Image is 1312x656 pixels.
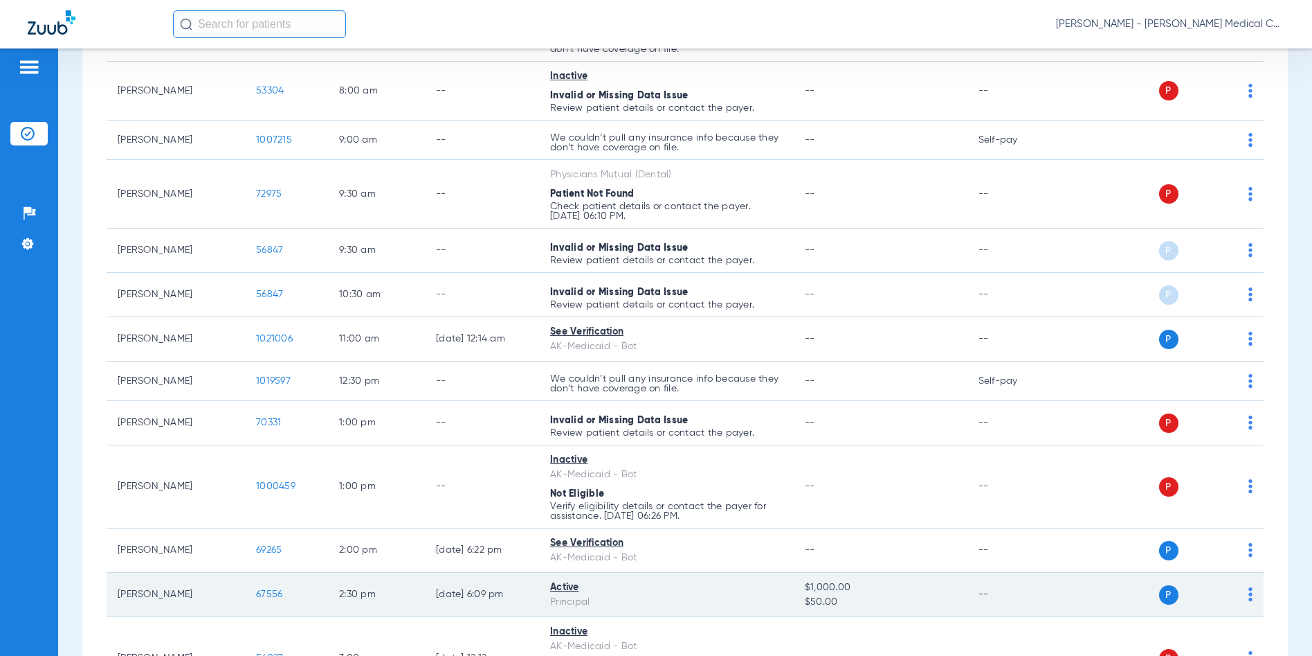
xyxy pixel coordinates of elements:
div: Inactive [550,453,783,468]
p: Check patient details or contact the payer. [DATE] 06:10 PM. [550,202,783,221]
span: Patient Not Found [550,189,634,199]
span: $1,000.00 [805,580,956,595]
span: P [1159,585,1178,605]
span: Invalid or Missing Data Issue [550,287,688,297]
span: 1000459 [256,481,295,491]
td: [PERSON_NAME] [107,229,245,273]
span: P [1159,414,1178,433]
span: Invalid or Missing Data Issue [550,243,688,253]
span: -- [805,334,815,344]
span: Not Eligible [550,489,604,499]
img: group-dot-blue.svg [1248,416,1252,429]
td: -- [425,445,539,529]
p: Review patient details or contact the payer. [550,428,783,438]
img: group-dot-blue.svg [1248,374,1252,388]
span: P [1159,477,1178,497]
td: 9:00 AM [328,121,425,160]
span: P [1159,241,1178,260]
td: -- [425,62,539,121]
span: 70331 [256,418,281,427]
input: Search for patients [173,10,346,38]
p: Review patient details or contact the payer. [550,256,783,265]
span: [PERSON_NAME] - [PERSON_NAME] Medical Center – Dental Clinic | SEARHC [1056,17,1284,31]
span: 56847 [256,245,283,255]
span: -- [805,86,815,96]
div: See Verification [550,536,783,551]
span: P [1159,330,1178,349]
td: [DATE] 6:22 PM [425,529,539,573]
td: [PERSON_NAME] [107,401,245,445]
td: -- [425,401,539,445]
td: 12:30 PM [328,362,425,401]
td: 11:00 AM [328,317,425,362]
span: 67556 [256,589,282,599]
span: -- [805,189,815,199]
div: Inactive [550,625,783,639]
td: [PERSON_NAME] [107,62,245,121]
img: group-dot-blue.svg [1248,133,1252,147]
img: group-dot-blue.svg [1248,287,1252,301]
span: -- [805,290,815,299]
td: 1:00 PM [328,445,425,529]
span: 1007215 [256,135,292,145]
img: group-dot-blue.svg [1248,84,1252,98]
td: 2:00 PM [328,529,425,573]
iframe: Chat Widget [1243,589,1312,656]
span: 1021006 [256,334,293,344]
p: We couldn’t pull any insurance info because they don’t have coverage on file. [550,133,783,152]
span: Invalid or Missing Data Issue [550,416,688,425]
p: We couldn’t pull any insurance info because they don’t have coverage on file. [550,374,783,393]
td: 1:00 PM [328,401,425,445]
td: [PERSON_NAME] [107,160,245,229]
img: group-dot-blue.svg [1248,332,1252,346]
td: -- [967,62,1061,121]
span: $50.00 [805,595,956,610]
div: AK-Medicaid - Bot [550,551,783,565]
td: 2:30 PM [328,573,425,617]
td: -- [967,229,1061,273]
td: -- [425,362,539,401]
img: hamburger-icon [18,59,40,76]
td: [PERSON_NAME] [107,445,245,529]
td: -- [425,273,539,317]
span: P [1159,81,1178,100]
div: Active [550,580,783,595]
td: -- [967,317,1061,362]
td: [PERSON_NAME] [107,121,245,160]
img: group-dot-blue.svg [1248,543,1252,557]
div: AK-Medicaid - Bot [550,639,783,654]
div: AK-Medicaid - Bot [550,339,783,354]
span: 1019597 [256,376,291,386]
td: [PERSON_NAME] [107,273,245,317]
span: Invalid or Missing Data Issue [550,91,688,100]
td: 10:30 AM [328,273,425,317]
td: -- [425,160,539,229]
td: -- [967,401,1061,445]
span: P [1159,285,1178,305]
td: -- [425,229,539,273]
span: 72975 [256,189,282,199]
span: -- [805,418,815,427]
span: P [1159,541,1178,560]
td: 8:00 AM [328,62,425,121]
p: Verify eligibility details or contact the payer for assistance. [DATE] 06:26 PM. [550,502,783,521]
span: -- [805,481,815,491]
span: 69265 [256,545,282,555]
td: 9:30 AM [328,229,425,273]
td: Self-pay [967,121,1061,160]
img: Search Icon [180,18,192,30]
td: [PERSON_NAME] [107,529,245,573]
td: [PERSON_NAME] [107,317,245,362]
p: Review patient details or contact the payer. [550,300,783,310]
div: See Verification [550,325,783,339]
img: group-dot-blue.svg [1248,479,1252,493]
div: Inactive [550,69,783,84]
td: -- [967,529,1061,573]
td: Self-pay [967,362,1061,401]
td: -- [425,121,539,160]
span: -- [805,245,815,255]
td: [PERSON_NAME] [107,362,245,401]
td: -- [967,573,1061,617]
span: 53304 [256,86,284,96]
td: -- [967,273,1061,317]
